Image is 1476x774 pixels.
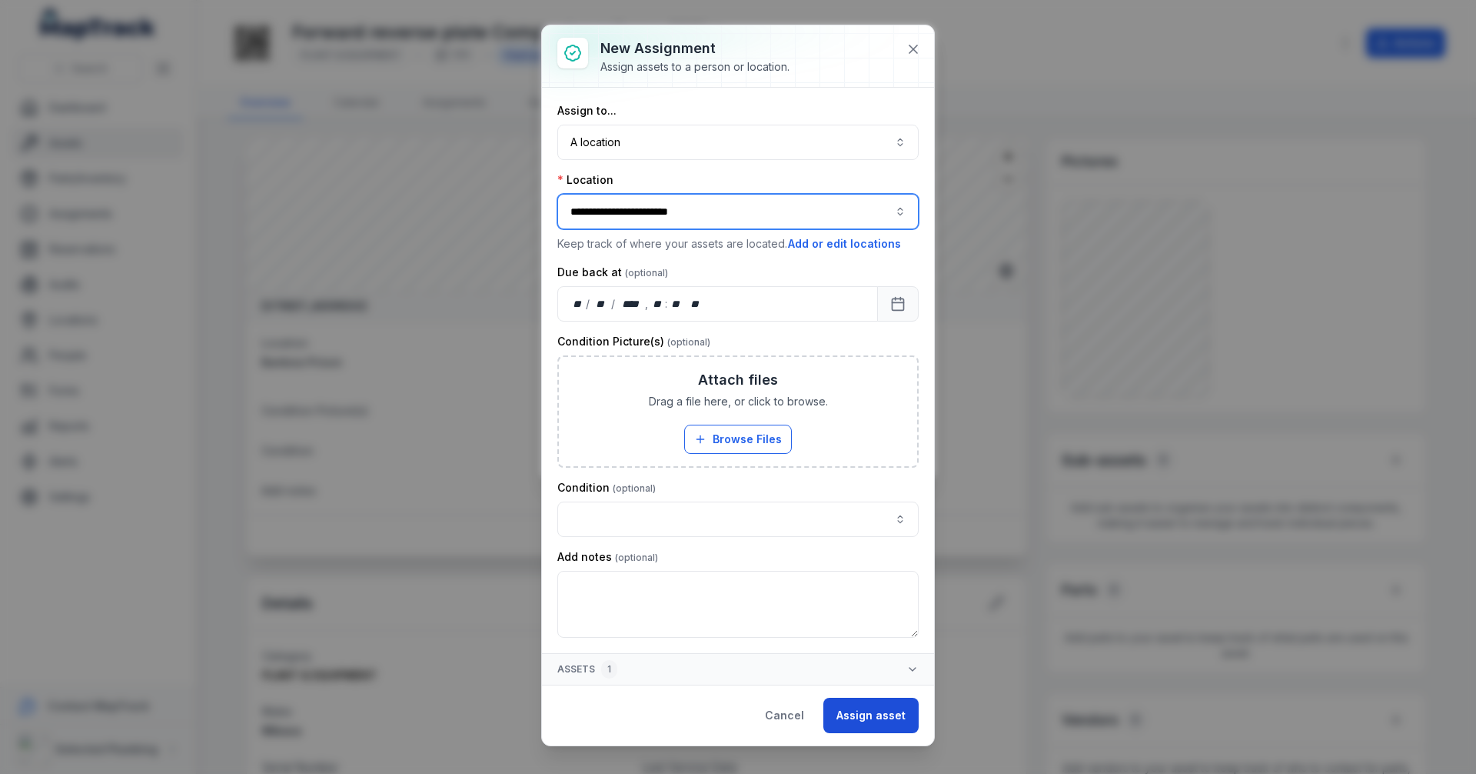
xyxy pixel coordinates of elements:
button: A location [557,125,919,160]
div: am/pm, [687,296,704,312]
span: Drag a file here, or click to browse. [649,394,828,409]
h3: Attach files [698,369,778,391]
div: : [665,296,669,312]
div: year, [617,296,645,312]
label: Assign to... [557,103,617,118]
div: / [586,296,591,312]
label: Condition Picture(s) [557,334,710,349]
p: Keep track of where your assets are located. [557,235,919,252]
button: Add or edit locations [787,235,902,252]
div: , [645,296,650,312]
label: Due back at [557,265,668,280]
button: Assets1 [542,654,934,685]
label: Condition [557,480,656,495]
h3: New assignment [600,38,790,59]
label: Location [557,172,613,188]
div: day, [570,296,586,312]
button: Browse Files [684,425,792,454]
div: Assign assets to a person or location. [600,59,790,75]
div: 1 [601,660,617,679]
div: hour, [650,296,665,312]
button: Calendar [877,286,919,322]
button: Cancel [752,698,817,733]
span: Assets [557,660,617,679]
label: Add notes [557,549,658,565]
div: minute, [669,296,684,312]
div: / [611,296,617,312]
button: Assign asset [823,698,919,733]
div: month, [591,296,612,312]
